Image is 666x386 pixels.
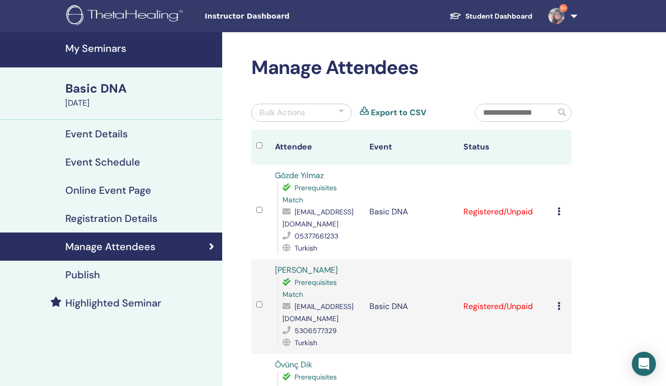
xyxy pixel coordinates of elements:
[441,7,540,26] a: Student Dashboard
[282,183,337,204] span: Prerequisites Match
[65,297,161,309] h4: Highlighted Seminar
[548,8,564,24] img: default.jpg
[259,107,305,119] div: Bulk Actions
[295,231,338,241] span: 05377661233
[282,207,353,228] span: [EMAIL_ADDRESS][DOMAIN_NAME]
[65,42,216,54] h4: My Seminars
[65,128,128,140] h4: Event Details
[282,278,337,299] span: Prerequisites Match
[295,326,337,335] span: 5306577329
[632,352,656,376] div: Open Intercom Messenger
[65,184,151,196] h4: Online Event Page
[205,11,355,22] span: Instructor Dashboard
[65,97,216,109] div: [DATE]
[275,265,338,275] a: [PERSON_NAME]
[295,244,317,253] span: Turkish
[59,80,222,109] a: Basic DNA[DATE]
[371,107,426,119] a: Export to CSV
[559,4,567,12] span: 9+
[66,5,186,28] img: logo.png
[65,241,155,253] h4: Manage Attendees
[65,80,216,97] div: Basic DNA
[458,130,552,165] th: Status
[251,56,572,80] h2: Manage Attendees
[364,165,458,259] td: Basic DNA
[65,269,100,281] h4: Publish
[449,12,461,20] img: graduation-cap-white.svg
[65,212,157,224] h4: Registration Details
[364,259,458,354] td: Basic DNA
[364,130,458,165] th: Event
[65,156,140,168] h4: Event Schedule
[275,359,312,370] a: Övünç Dik
[295,338,317,347] span: Turkish
[282,302,353,323] span: [EMAIL_ADDRESS][DOMAIN_NAME]
[270,130,364,165] th: Attendee
[275,170,324,181] a: Gözde Yılmaz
